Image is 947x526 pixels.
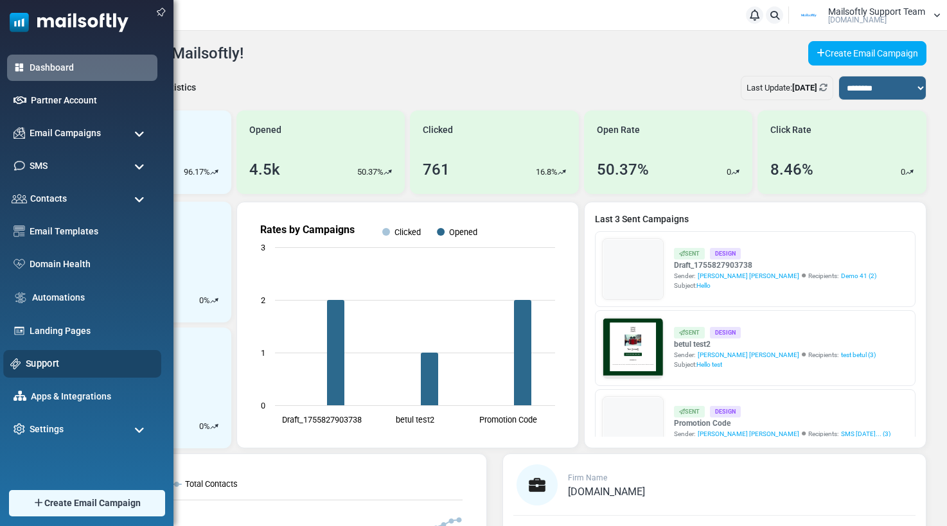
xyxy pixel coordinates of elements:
a: [DOMAIN_NAME] [568,487,645,497]
text: Total Contacts [185,479,238,489]
text: Draft_1755827903738 [281,415,361,425]
span: [PERSON_NAME] [PERSON_NAME] [698,271,799,281]
a: Support [26,356,154,371]
div: 761 [423,158,450,181]
a: Email Templates [30,225,151,238]
a: User Logo Mailsoftly Support Team [DOMAIN_NAME] [793,6,941,25]
text: Promotion Code [479,415,537,425]
img: support-icon.svg [10,358,21,369]
div: Sender: Recipients: [674,350,876,360]
div: % [199,420,218,433]
div: 4.5k [249,158,280,181]
b: [DATE] [792,83,817,92]
strong: Follow Us [197,304,246,315]
text: 0 [261,401,265,410]
img: sms-icon.png [13,160,25,171]
span: [PERSON_NAME] [PERSON_NAME] [698,350,799,360]
div: Subject: [674,281,876,290]
img: dashboard-icon-active.svg [13,62,25,73]
span: Hello test [696,361,722,368]
a: Domain Health [30,258,151,271]
span: [DOMAIN_NAME] [568,486,645,498]
img: email-templates-icon.svg [13,225,25,237]
span: [PERSON_NAME] [PERSON_NAME] [698,429,799,439]
div: Sender: Recipients: [674,271,876,281]
a: SMS [DATE]... (3) [841,429,890,439]
span: Mailsoftly Support Team [828,7,925,16]
a: Promotion Code [674,417,890,429]
a: Automations [32,291,151,304]
strong: Shop Now and Save Big! [169,261,275,272]
a: Draft_1755827903738 [674,259,876,271]
a: Last 3 Sent Campaigns [595,213,916,226]
div: Sent [674,248,705,259]
p: 0 [727,166,731,179]
text: betul test2 [396,415,434,425]
div: Sender: Recipients: [674,429,890,439]
text: Clicked [394,227,421,237]
p: Lorem ipsum dolor sit amet, consectetur adipiscing elit, sed do eiusmod tempor incididunt [67,337,376,349]
div: Last Update: [741,76,833,100]
p: 0 [199,420,204,433]
span: Click Rate [770,123,811,137]
a: Create Email Campaign [808,41,926,66]
span: Open Rate [597,123,640,137]
span: Create Email Campaign [44,496,141,510]
a: Landing Pages [30,324,151,338]
a: Partner Account [31,94,151,107]
img: workflow.svg [13,290,28,305]
span: Clicked [423,123,453,137]
span: Hello [696,282,711,289]
div: 50.37% [597,158,649,181]
text: 1 [261,348,265,358]
a: Shop Now and Save Big! [156,255,288,279]
span: Firm Name [568,473,607,482]
div: % [199,294,218,307]
div: Subject: [674,360,876,369]
span: Opened [249,123,281,137]
div: Sent [674,327,705,338]
a: Demo 41 (2) [841,271,876,281]
div: Design [710,327,741,338]
text: Rates by Campaigns [260,224,355,236]
span: SMS [30,159,48,173]
a: test betul (3) [841,350,876,360]
div: Design [710,406,741,417]
img: campaigns-icon.png [13,127,25,139]
a: Apps & Integrations [31,390,151,403]
span: Settings [30,423,64,436]
p: 50.37% [357,166,384,179]
span: Contacts [30,192,67,206]
div: 8.46% [770,158,813,181]
h1: Test {(email)} [58,223,385,243]
a: Dashboard [30,61,151,75]
p: 0 [901,166,905,179]
span: [DOMAIN_NAME] [828,16,887,24]
img: User Logo [793,6,825,25]
a: Refresh Stats [819,83,828,92]
img: settings-icon.svg [13,423,25,435]
p: 16.8% [536,166,558,179]
div: Sent [674,406,705,417]
p: 96.17% [184,166,210,179]
div: Design [710,248,741,259]
text: Opened [449,227,477,237]
img: contacts-icon.svg [12,194,27,203]
p: 0 [199,294,204,307]
img: landing_pages.svg [13,325,25,337]
img: domain-health-icon.svg [13,259,25,269]
svg: Rates by Campaigns [247,213,568,437]
text: 3 [261,243,265,252]
text: 2 [261,295,265,305]
a: betul test2 [674,338,876,350]
span: Email Campaigns [30,127,101,140]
